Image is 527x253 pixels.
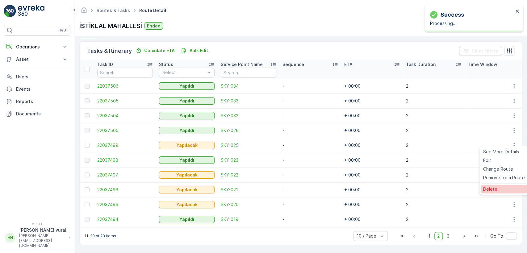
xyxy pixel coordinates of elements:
[483,186,497,192] span: Delete
[176,172,198,178] p: Yapılacak
[16,98,68,105] p: Reports
[341,79,403,93] td: + 00:00
[279,182,341,197] td: -
[221,68,276,77] input: Search
[144,22,163,30] button: Ended
[159,186,215,193] button: Yapılacak
[221,201,276,208] a: SKY-020
[221,172,276,178] span: SKY-022
[159,201,215,208] button: Yapılacak
[221,187,276,193] span: SKY-021
[60,28,66,33] p: ⌘B
[406,83,462,89] p: 2
[162,69,205,76] p: Select
[87,47,132,55] p: Tasks & Itinerary
[279,138,341,153] td: -
[341,123,403,138] td: + 00:00
[159,97,215,105] button: Yapıldı
[279,79,341,93] td: -
[97,61,113,68] p: Task ID
[179,157,194,163] p: Yapıldı
[4,222,70,226] span: v 1.51.1
[190,48,208,54] p: Bulk Edit
[147,23,161,29] p: Ended
[16,86,68,92] p: Events
[85,202,90,207] div: Toggle Row Selected
[179,113,194,119] p: Yapıldı
[279,123,341,138] td: -
[4,83,70,95] a: Events
[159,61,173,68] p: Status
[97,98,153,104] a: 22037505
[4,71,70,83] a: Users
[483,175,525,181] span: Remove from Route
[138,7,167,14] span: Route Detail
[341,197,403,212] td: + 00:00
[144,48,175,54] p: Calculate ETA
[159,127,215,134] button: Yapıldı
[97,187,153,193] span: 22037496
[426,232,433,240] span: 1
[406,172,462,178] p: 2
[179,83,194,89] p: Yapıldı
[341,212,403,227] td: + 00:00
[441,10,464,19] p: Success
[4,108,70,120] a: Documents
[97,68,153,77] input: Search
[85,187,90,192] div: Toggle Row Selected
[490,233,503,239] span: Go To
[85,84,90,89] div: Toggle Row Selected
[179,98,194,104] p: Yapıldı
[133,47,177,54] button: Calculate ETA
[279,108,341,123] td: -
[483,166,513,172] span: Change Route
[97,83,153,89] a: 22037506
[159,156,215,164] button: Yapıldı
[279,93,341,108] td: -
[4,53,70,65] button: Asset
[444,232,452,240] span: 3
[515,9,520,15] button: close
[406,216,462,222] p: 2
[341,93,403,108] td: + 00:00
[221,216,276,222] a: SKY-019
[16,111,68,117] p: Documents
[97,142,153,148] a: 22037499
[4,227,70,248] button: HH[PERSON_NAME].vural[PERSON_NAME][EMAIL_ADDRESS][DOMAIN_NAME]
[279,197,341,212] td: -
[406,61,436,68] p: Task Duration
[221,98,276,104] a: SKY-033
[97,216,153,222] a: 22037494
[97,157,153,163] span: 22037498
[16,56,58,62] p: Asset
[85,172,90,177] div: Toggle Row Selected
[97,8,130,13] a: Routes & Tasks
[279,153,341,168] td: -
[221,113,276,119] a: SKY-032
[179,127,194,134] p: Yapıldı
[471,48,498,54] p: Clear Filters
[97,201,153,208] a: 22037495
[176,142,198,148] p: Yapılacak
[85,217,90,222] div: Toggle Row Selected
[221,83,276,89] span: SKY-034
[85,158,90,163] div: Toggle Row Selected
[85,113,90,118] div: Toggle Row Selected
[406,113,462,119] p: 2
[406,157,462,163] p: 2
[406,201,462,208] p: 2
[483,157,491,164] span: Edit
[282,61,304,68] p: Sequence
[221,157,276,163] span: SKY-023
[159,112,215,119] button: Yapıldı
[434,232,443,240] span: 2
[159,171,215,179] button: Yapılacak
[159,216,215,223] button: Yapıldı
[97,127,153,134] a: 22037500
